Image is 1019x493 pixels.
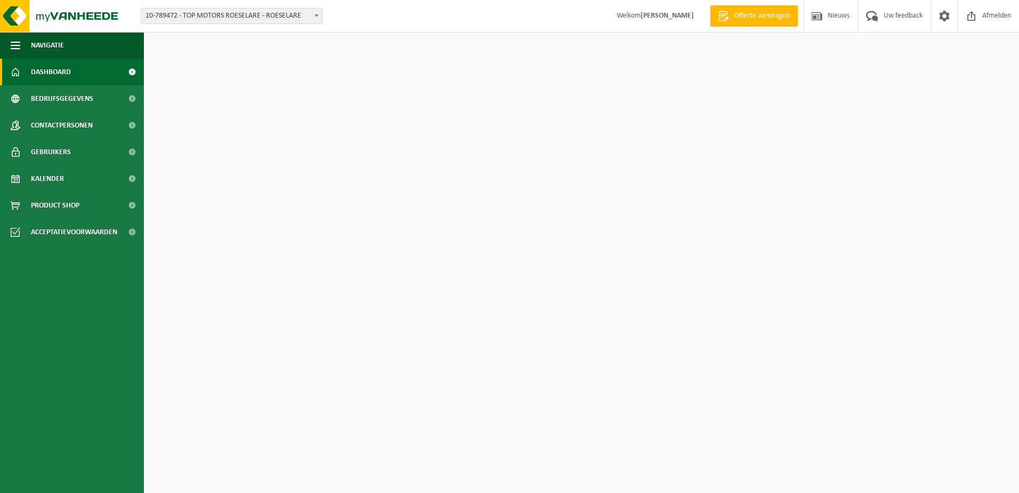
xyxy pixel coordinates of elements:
span: Bedrijfsgegevens [31,85,93,112]
iframe: chat widget [5,470,178,493]
span: Product Shop [31,192,79,219]
span: Offerte aanvragen [732,11,792,21]
span: Gebruikers [31,139,71,165]
strong: [PERSON_NAME] [641,12,694,20]
a: Offerte aanvragen [710,5,798,27]
span: Dashboard [31,59,71,85]
span: Navigatie [31,32,64,59]
span: 10-789472 - TOP MOTORS ROESELARE - ROESELARE [141,8,322,24]
span: Kalender [31,165,64,192]
span: 10-789472 - TOP MOTORS ROESELARE - ROESELARE [141,9,322,23]
span: Acceptatievoorwaarden [31,219,117,245]
span: Contactpersonen [31,112,93,139]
